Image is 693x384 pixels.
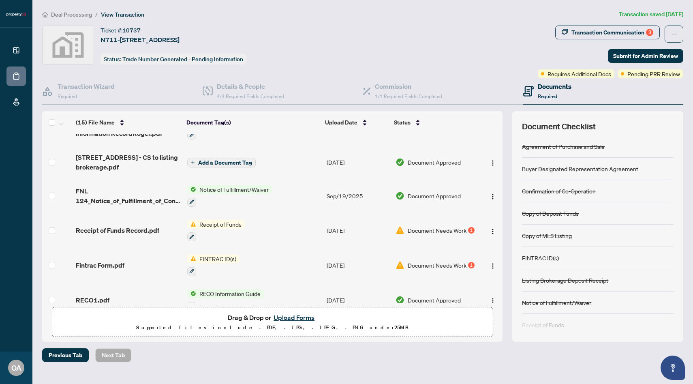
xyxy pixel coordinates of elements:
img: Status Icon [187,220,196,229]
img: Status Icon [187,289,196,298]
th: Upload Date [322,111,390,134]
div: Listing Brokerage Deposit Receipt [522,276,608,285]
button: Transaction Communication3 [555,26,660,39]
div: 1 [468,262,475,268]
th: (15) File Name [73,111,184,134]
img: Logo [490,193,496,200]
button: Logo [486,259,499,272]
span: Document Approved [408,158,461,167]
article: Transaction saved [DATE] [619,10,683,19]
span: ellipsis [671,31,677,37]
button: Submit for Admin Review [608,49,683,63]
span: Pending PRR Review [627,69,680,78]
span: Drag & Drop or [228,312,317,323]
span: 10737 [122,27,141,34]
span: home [42,12,48,17]
button: Status IconFINTRAC ID(s) [187,254,240,276]
div: Transaction Communication [571,26,653,39]
button: Logo [486,224,499,237]
div: Ticket #: [101,26,141,35]
button: Previous Tab [42,348,89,362]
td: [DATE] [323,283,392,317]
span: RECO Information Guide [196,289,264,298]
img: Logo [490,228,496,235]
div: Agreement of Purchase and Sale [522,142,605,151]
th: Status [391,111,476,134]
span: [STREET_ADDRESS] - CS to listing brokerage.pdf [76,152,181,172]
span: Previous Tab [49,349,82,362]
div: 1 [468,227,475,234]
div: Confirmation of Co-Operation [522,187,596,195]
h4: Commission [375,82,442,91]
img: Status Icon [187,185,196,194]
li: / [95,10,98,19]
td: Sep/19/2025 [323,178,392,213]
span: View Transaction [101,11,144,18]
span: Notice of Fulfillment/Waiver [196,185,272,194]
span: RECO1.pdf [76,295,109,305]
span: Document Approved [408,191,461,200]
div: Copy of Deposit Funds [522,209,579,218]
span: 4/4 Required Fields Completed [217,93,284,99]
td: [DATE] [323,248,392,283]
td: [DATE] [323,146,392,178]
span: FINTRAC ID(s) [196,254,240,263]
button: Next Tab [95,348,131,362]
button: Logo [486,156,499,169]
span: plus [191,160,195,164]
img: Document Status [396,158,404,167]
h4: Details & People [217,82,284,91]
div: Copy of MLS Listing [522,231,572,240]
span: Document Needs Work [408,226,466,235]
span: Add a Document Tag [198,160,252,165]
img: Document Status [396,226,404,235]
span: Receipt of Funds [196,220,245,229]
h4: Documents [538,82,571,91]
span: (15) File Name [76,118,115,127]
button: Status IconReceipt of Funds [187,220,245,242]
span: Receipt of Funds Record.pdf [76,225,159,235]
h4: Transaction Wizard [58,82,115,91]
img: Status Icon [187,254,196,263]
span: Deal Processing [51,11,92,18]
button: Upload Forms [271,312,317,323]
div: Status: [101,54,246,64]
span: Document Checklist [522,121,596,132]
div: 3 [646,29,653,36]
span: Status [394,118,411,127]
button: Open asap [661,356,685,380]
img: logo [6,12,26,17]
span: Trade Number Generated - Pending Information [122,56,243,63]
img: Logo [490,263,496,269]
span: FNL 124_Notice_of_Fulfillment_of_Conditions_-_Agreement_of_Purchase_and_Sale__v1__-__OREA.pdf [76,186,181,206]
button: Add a Document Tag [187,157,256,167]
span: Required [58,93,77,99]
span: Submit for Admin Review [613,49,678,62]
button: Status IconNotice of Fulfillment/Waiver [187,185,272,207]
img: Logo [490,160,496,166]
span: Fintrac Form.pdf [76,260,124,270]
th: Document Tag(s) [183,111,322,134]
div: FINTRAC ID(s) [522,253,559,262]
button: Logo [486,189,499,202]
span: OA [11,362,21,373]
img: svg%3e [43,26,94,64]
img: Document Status [396,191,404,200]
span: Requires Additional Docs [548,69,611,78]
span: Document Needs Work [408,261,466,270]
img: Logo [490,298,496,304]
span: 1/1 Required Fields Completed [375,93,442,99]
span: N711-[STREET_ADDRESS] [101,35,180,45]
div: Buyer Designated Representation Agreement [522,164,638,173]
span: Document Approved [408,296,461,305]
td: [DATE] [323,213,392,248]
button: Logo [486,294,499,307]
span: Drag & Drop orUpload FormsSupported files include .PDF, .JPG, .JPEG, .PNG under25MB [52,307,492,337]
span: Required [538,93,557,99]
button: Add a Document Tag [187,158,256,167]
p: Supported files include .PDF, .JPG, .JPEG, .PNG under 25 MB [57,323,488,333]
span: Upload Date [325,118,357,127]
div: Notice of Fulfillment/Waiver [522,298,591,307]
img: Document Status [396,296,404,305]
button: Status IconRECO Information Guide [187,289,264,311]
